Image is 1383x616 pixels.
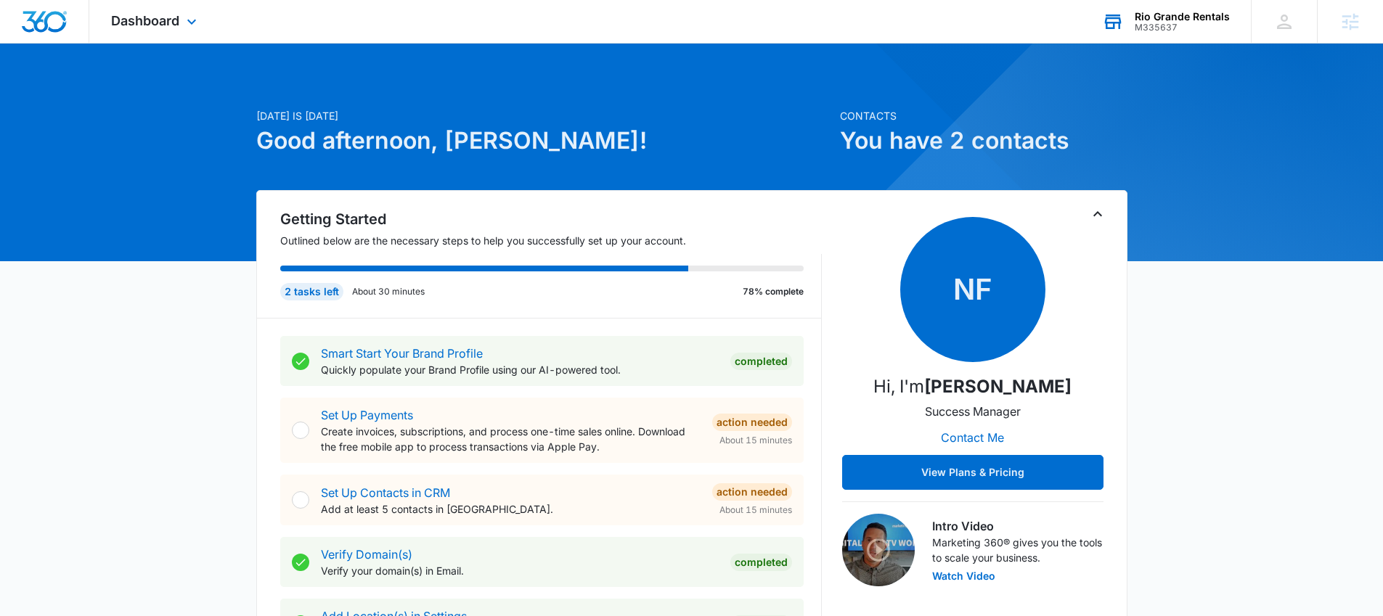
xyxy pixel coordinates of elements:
div: 2 tasks left [280,283,343,300]
span: About 15 minutes [719,434,792,447]
h1: Good afternoon, [PERSON_NAME]! [256,123,831,158]
a: Set Up Payments [321,408,413,422]
p: Add at least 5 contacts in [GEOGRAPHIC_DATA]. [321,501,701,517]
div: Action Needed [712,483,792,501]
div: account name [1135,11,1230,22]
p: Hi, I'm [873,374,1072,400]
h3: Intro Video [932,517,1103,535]
p: Quickly populate your Brand Profile using our AI-powered tool. [321,362,719,377]
button: Contact Me [926,420,1019,455]
span: Dashboard [111,13,179,28]
p: Success Manager [925,403,1021,420]
button: Toggle Collapse [1089,205,1106,223]
h2: Getting Started [280,208,822,230]
button: View Plans & Pricing [842,455,1103,490]
a: Verify Domain(s) [321,547,412,562]
strong: [PERSON_NAME] [924,376,1072,397]
p: [DATE] is [DATE] [256,108,831,123]
p: Verify your domain(s) in Email. [321,563,719,578]
span: NF [900,217,1045,362]
p: Create invoices, subscriptions, and process one-time sales online. Download the free mobile app t... [321,424,701,454]
p: Contacts [840,108,1127,123]
span: About 15 minutes [719,504,792,517]
p: Outlined below are the necessary steps to help you successfully set up your account. [280,233,822,248]
a: Set Up Contacts in CRM [321,485,450,500]
p: About 30 minutes [352,285,425,298]
h1: You have 2 contacts [840,123,1127,158]
div: account id [1135,22,1230,33]
img: Intro Video [842,514,915,586]
button: Watch Video [932,571,995,581]
p: 78% complete [743,285,804,298]
p: Marketing 360® gives you the tools to scale your business. [932,535,1103,565]
div: Action Needed [712,414,792,431]
a: Smart Start Your Brand Profile [321,346,483,361]
div: Completed [730,554,792,571]
div: Completed [730,353,792,370]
